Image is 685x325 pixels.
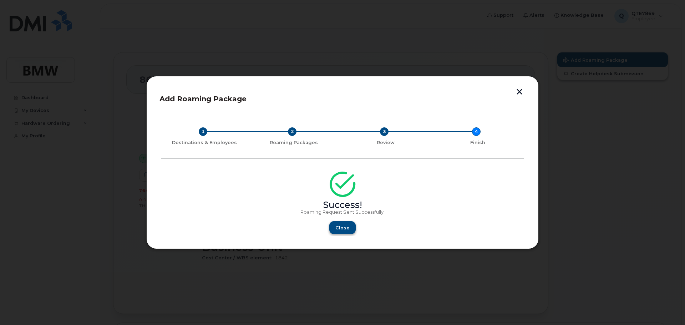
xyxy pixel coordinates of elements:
span: Close [335,224,350,231]
div: Review [342,140,429,146]
div: 1 [199,127,207,136]
div: 2 [288,127,296,136]
iframe: Messenger Launcher [654,294,680,320]
button: Close [329,221,356,234]
span: Add Roaming Package [159,95,247,103]
div: Destinations & Employees [164,140,245,146]
div: Roaming Packages [250,140,337,146]
div: 3 [380,127,389,136]
p: Roaming Request Sent Successfully. [161,209,524,215]
div: Success! [161,202,524,208]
